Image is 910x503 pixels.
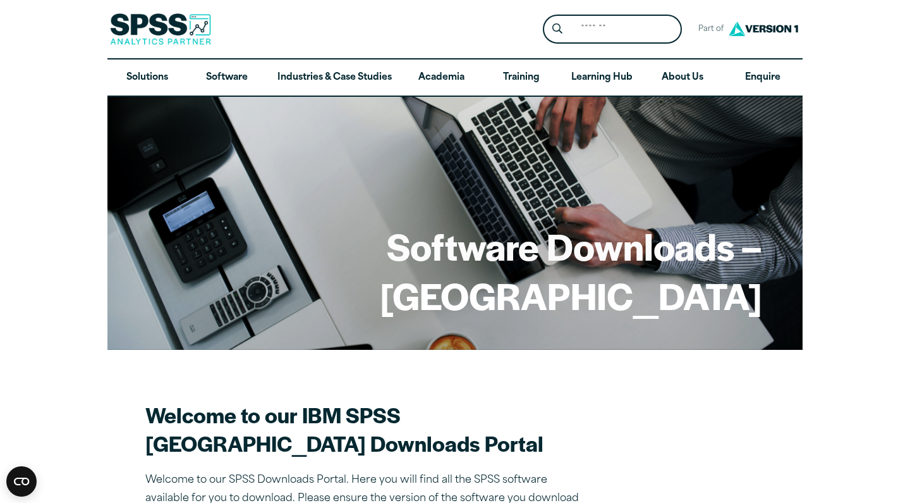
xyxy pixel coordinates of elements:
[402,59,482,96] a: Academia
[6,466,37,497] button: Open CMP widget
[561,59,643,96] a: Learning Hub
[148,221,762,320] h1: Software Downloads – [GEOGRAPHIC_DATA]
[110,13,211,45] img: SPSS Analytics Partner
[482,59,561,96] a: Training
[145,401,588,457] h2: Welcome to our IBM SPSS [GEOGRAPHIC_DATA] Downloads Portal
[543,15,682,44] form: Site Header Search Form
[692,20,725,39] span: Part of
[267,59,402,96] a: Industries & Case Studies
[107,59,187,96] a: Solutions
[107,59,803,96] nav: Desktop version of site main menu
[725,17,801,40] img: Version1 Logo
[723,59,803,96] a: Enquire
[187,59,267,96] a: Software
[546,18,569,41] button: Search magnifying glass icon
[552,23,562,34] svg: Search magnifying glass icon
[643,59,722,96] a: About Us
